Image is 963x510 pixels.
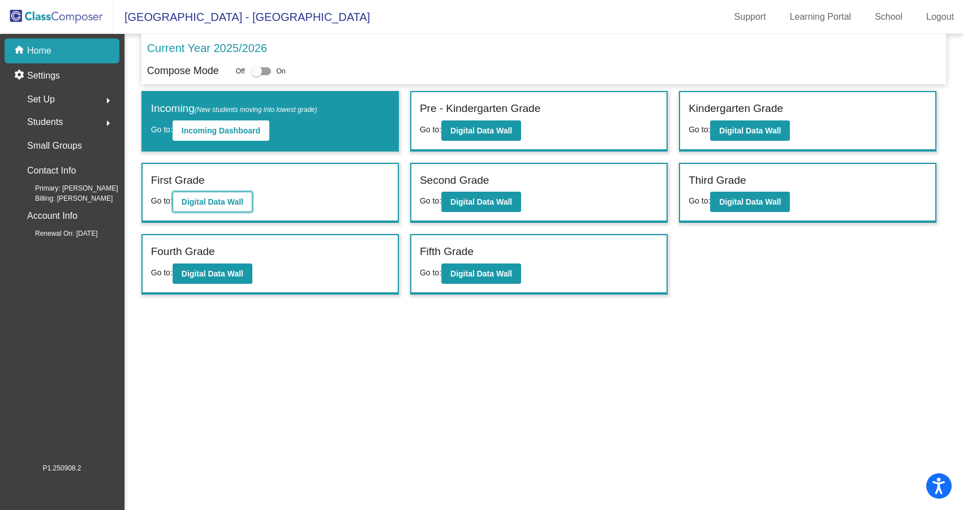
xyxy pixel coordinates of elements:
a: Learning Portal [781,8,861,26]
b: Digital Data Wall [719,197,781,206]
label: Pre - Kindergarten Grade [420,101,540,117]
span: Billing: [PERSON_NAME] [17,193,113,204]
span: Go to: [420,196,441,205]
span: (New students moving into lowest grade) [195,106,317,114]
span: Go to: [151,268,173,277]
span: Go to: [689,125,710,134]
button: Digital Data Wall [441,120,521,141]
span: Go to: [151,196,173,205]
span: [GEOGRAPHIC_DATA] - [GEOGRAPHIC_DATA] [113,8,370,26]
span: Renewal On: [DATE] [17,228,97,239]
b: Digital Data Wall [182,197,243,206]
mat-icon: arrow_right [101,116,115,130]
button: Digital Data Wall [710,120,790,141]
button: Digital Data Wall [441,192,521,212]
b: Digital Data Wall [450,126,512,135]
b: Digital Data Wall [182,269,243,278]
a: School [866,8,912,26]
span: On [277,66,286,76]
b: Digital Data Wall [450,197,512,206]
label: Kindergarten Grade [689,101,783,117]
span: Go to: [420,125,441,134]
b: Digital Data Wall [450,269,512,278]
button: Incoming Dashboard [173,120,269,141]
p: Account Info [27,208,78,224]
label: Fourth Grade [151,244,215,260]
span: Go to: [420,268,441,277]
b: Incoming Dashboard [182,126,260,135]
mat-icon: home [14,44,27,58]
span: Go to: [689,196,710,205]
b: Digital Data Wall [719,126,781,135]
mat-icon: arrow_right [101,94,115,107]
label: Incoming [151,101,317,117]
p: Contact Info [27,163,76,179]
p: Current Year 2025/2026 [147,40,267,57]
span: Set Up [27,92,55,107]
p: Settings [27,69,60,83]
label: First Grade [151,172,205,189]
label: Third Grade [689,172,746,189]
span: Primary: [PERSON_NAME] [17,183,118,193]
button: Digital Data Wall [710,192,790,212]
button: Digital Data Wall [441,263,521,284]
a: Support [725,8,775,26]
span: Off [236,66,245,76]
label: Fifth Grade [420,244,474,260]
span: Students [27,114,63,130]
p: Compose Mode [147,63,219,79]
p: Home [27,44,51,58]
button: Digital Data Wall [173,192,252,212]
mat-icon: settings [14,69,27,83]
a: Logout [917,8,963,26]
button: Digital Data Wall [173,263,252,284]
label: Second Grade [420,172,489,189]
span: Go to: [151,125,173,134]
p: Small Groups [27,138,82,154]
